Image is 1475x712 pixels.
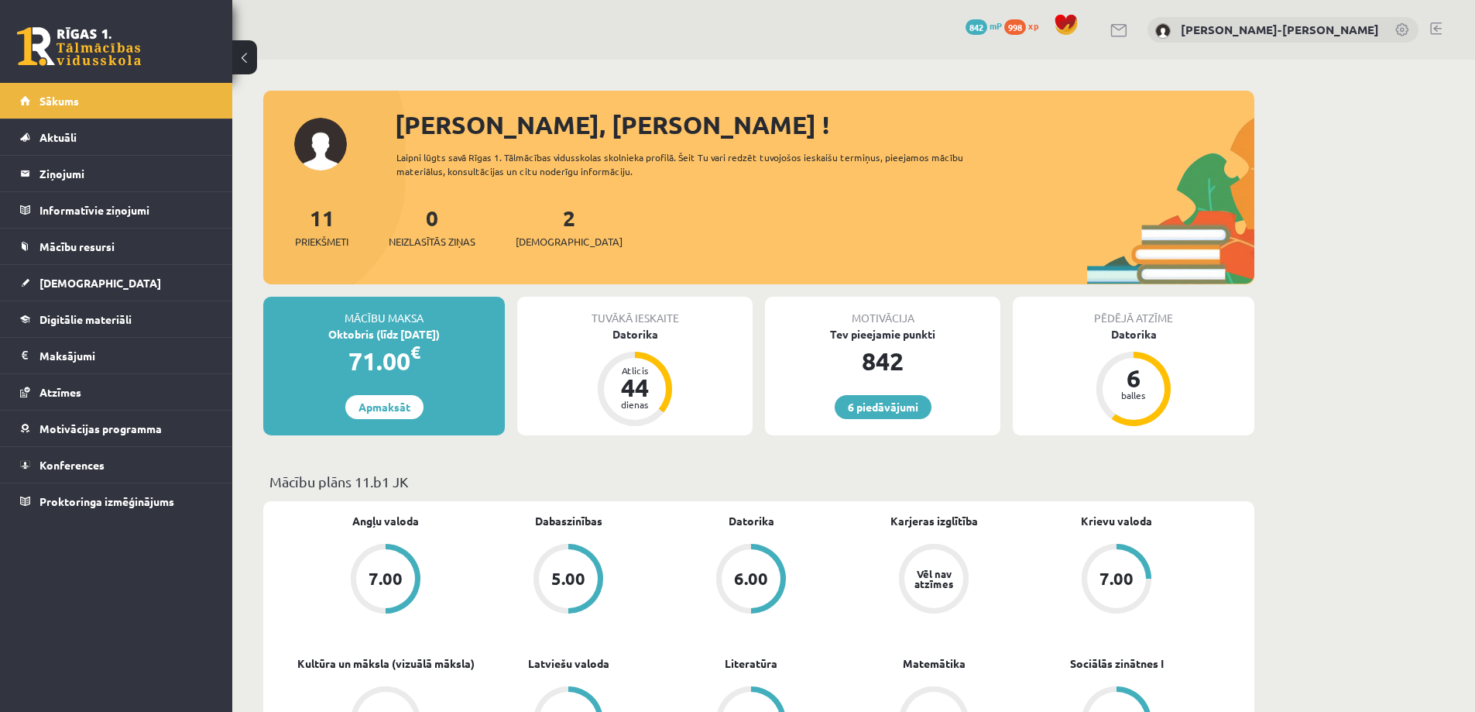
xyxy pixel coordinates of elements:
[835,395,931,419] a: 6 piedāvājumi
[1181,22,1379,37] a: [PERSON_NAME]-[PERSON_NAME]
[20,156,213,191] a: Ziņojumi
[395,106,1254,143] div: [PERSON_NAME], [PERSON_NAME] !
[517,326,753,342] div: Datorika
[765,342,1000,380] div: 842
[612,375,658,400] div: 44
[20,447,213,483] a: Konferences
[295,234,348,249] span: Priekšmeti
[765,326,1000,342] div: Tev pieejamie punkti
[389,204,475,249] a: 0Neizlasītās ziņas
[734,570,768,587] div: 6.00
[39,192,213,228] legend: Informatīvie ziņojumi
[20,301,213,337] a: Digitālie materiāli
[551,570,585,587] div: 5.00
[39,458,105,472] span: Konferences
[1004,19,1026,35] span: 998
[1099,570,1134,587] div: 7.00
[39,421,162,435] span: Motivācijas programma
[990,19,1002,32] span: mP
[612,366,658,375] div: Atlicis
[516,234,623,249] span: [DEMOGRAPHIC_DATA]
[369,570,403,587] div: 7.00
[20,83,213,119] a: Sākums
[729,513,774,529] a: Datorika
[20,374,213,410] a: Atzīmes
[389,234,475,249] span: Neizlasītās ziņas
[20,338,213,373] a: Maksājumi
[20,192,213,228] a: Informatīvie ziņojumi
[263,342,505,380] div: 71.00
[1028,19,1038,32] span: xp
[1081,513,1152,529] a: Krievu valoda
[660,544,842,617] a: 6.00
[39,130,77,144] span: Aktuāli
[39,385,81,399] span: Atzīmes
[912,569,955,589] div: Vēl nav atzīmes
[1025,544,1208,617] a: 7.00
[890,513,978,529] a: Karjeras izglītība
[516,204,623,249] a: 2[DEMOGRAPHIC_DATA]
[17,27,141,66] a: Rīgas 1. Tālmācības vidusskola
[295,204,348,249] a: 11Priekšmeti
[39,312,132,326] span: Digitālie materiāli
[39,276,161,290] span: [DEMOGRAPHIC_DATA]
[263,297,505,326] div: Mācību maksa
[966,19,1002,32] a: 842 mP
[517,297,753,326] div: Tuvākā ieskaite
[20,229,213,264] a: Mācību resursi
[765,297,1000,326] div: Motivācija
[1013,326,1254,342] div: Datorika
[1110,390,1157,400] div: balles
[966,19,987,35] span: 842
[1110,366,1157,390] div: 6
[20,265,213,301] a: [DEMOGRAPHIC_DATA]
[1004,19,1046,32] a: 998 xp
[1013,297,1254,326] div: Pēdējā atzīme
[842,544,1025,617] a: Vēl nav atzīmes
[20,411,213,446] a: Motivācijas programma
[535,513,602,529] a: Dabaszinības
[725,655,777,672] a: Literatūra
[612,400,658,409] div: dienas
[396,150,991,178] div: Laipni lūgts savā Rīgas 1. Tālmācības vidusskolas skolnieka profilā. Šeit Tu vari redzēt tuvojošo...
[39,494,174,508] span: Proktoringa izmēģinājums
[39,338,213,373] legend: Maksājumi
[297,655,475,672] a: Kultūra un māksla (vizuālā māksla)
[39,94,79,108] span: Sākums
[294,544,477,617] a: 7.00
[269,471,1248,492] p: Mācību plāns 11.b1 JK
[263,326,505,342] div: Oktobris (līdz [DATE])
[39,239,115,253] span: Mācību resursi
[517,326,753,428] a: Datorika Atlicis 44 dienas
[1070,655,1164,672] a: Sociālās zinātnes I
[477,544,660,617] a: 5.00
[20,483,213,519] a: Proktoringa izmēģinājums
[1013,326,1254,428] a: Datorika 6 balles
[1155,23,1171,39] img: Martins Frīdenbergs-Tomašs
[410,341,420,363] span: €
[352,513,419,529] a: Angļu valoda
[528,655,609,672] a: Latviešu valoda
[903,655,966,672] a: Matemātika
[20,119,213,155] a: Aktuāli
[39,156,213,191] legend: Ziņojumi
[345,395,424,419] a: Apmaksāt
